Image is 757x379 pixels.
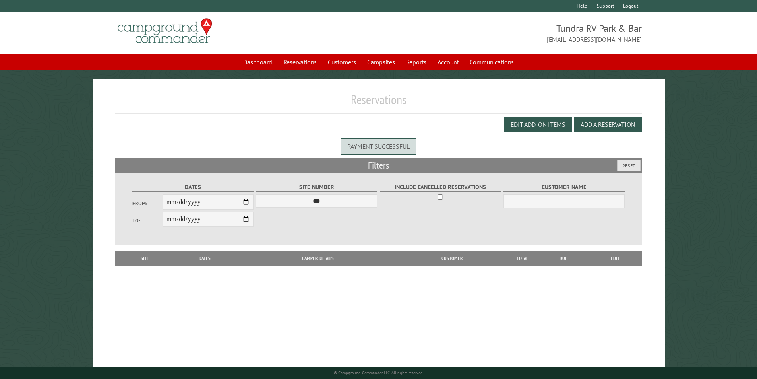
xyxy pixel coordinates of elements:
th: Customer [397,251,507,266]
th: Total [507,251,538,266]
label: Site Number [256,183,377,192]
a: Campsites [362,54,400,70]
small: © Campground Commander LLC. All rights reserved. [334,370,424,375]
th: Site [119,251,171,266]
a: Reservations [279,54,321,70]
span: Tundra RV Park & Bar [EMAIL_ADDRESS][DOMAIN_NAME] [379,22,642,44]
a: Account [433,54,463,70]
label: Include Cancelled Reservations [380,183,501,192]
h1: Reservations [115,92,642,114]
a: Dashboard [238,54,277,70]
h2: Filters [115,158,642,173]
img: Campground Commander [115,16,215,47]
label: From: [132,200,163,207]
label: To: [132,217,163,224]
button: Reset [617,160,641,171]
a: Communications [465,54,519,70]
a: Reports [401,54,431,70]
th: Edit [589,251,642,266]
th: Dates [171,251,239,266]
button: Edit Add-on Items [504,117,572,132]
label: Dates [132,183,254,192]
a: Customers [323,54,361,70]
div: Payment successful [341,138,416,154]
th: Camper Details [239,251,397,266]
th: Due [538,251,589,266]
label: Customer Name [503,183,625,192]
button: Add a Reservation [574,117,642,132]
